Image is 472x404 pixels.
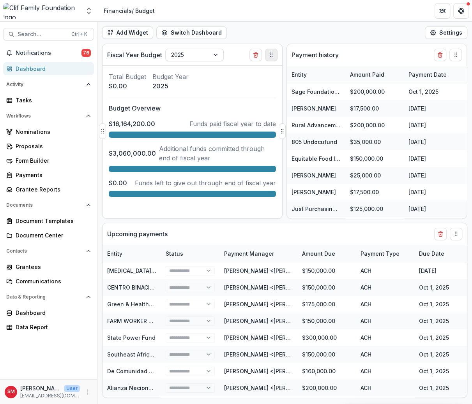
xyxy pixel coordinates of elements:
[356,296,414,313] div: ACH
[20,384,61,392] p: [PERSON_NAME]
[109,72,146,81] p: Total Budget
[356,262,414,279] div: ACH
[249,49,262,61] button: Delete card
[109,149,156,158] p: $3,060,000.00
[345,100,404,117] div: $17,500.00
[224,317,293,325] div: [PERSON_NAME] <[PERSON_NAME][EMAIL_ADDRESS][DOMAIN_NAME]>
[3,306,94,319] a: Dashboard
[159,144,276,163] p: Additional funds committed through end of fiscal year
[102,26,153,39] button: Add Widget
[83,387,92,397] button: More
[3,110,94,122] button: Open Workflows
[453,3,469,19] button: Get Help
[16,156,88,165] div: Form Builder
[3,214,94,227] a: Document Templates
[107,284,289,291] a: CENTRO BINACIONAL PARA EL DESARROLLO INDIGENA OAXAQUENO
[292,172,336,179] a: [PERSON_NAME]
[297,245,356,262] div: Amount Due
[356,346,414,363] div: ACH
[224,267,293,275] div: [PERSON_NAME] <[PERSON_NAME][EMAIL_ADDRESS][DOMAIN_NAME]>
[292,50,339,60] p: Payment history
[64,385,80,392] p: User
[3,229,94,242] a: Document Center
[219,245,297,262] div: Payment Manager
[356,313,414,329] div: ACH
[292,88,348,95] a: Sage Foundation Inc
[107,267,256,274] a: [MEDICAL_DATA] Association of [US_STATE] Inc. (FWAF)
[224,300,293,308] div: [PERSON_NAME] <[PERSON_NAME][EMAIL_ADDRESS][DOMAIN_NAME]>
[404,167,462,184] div: [DATE]
[6,202,83,208] span: Documents
[109,119,155,128] p: $16,164,200.00
[20,392,80,399] p: [EMAIL_ADDRESS][DOMAIN_NAME]
[287,66,345,83] div: Entity
[404,133,462,150] div: [DATE]
[16,171,88,179] div: Payments
[449,49,462,61] button: Drag
[16,277,88,285] div: Communications
[297,296,356,313] div: $175,000.00
[450,228,462,240] button: Drag
[404,184,462,200] div: [DATE]
[345,217,404,234] div: $17,500.00
[3,3,80,19] img: Clif Family Foundation logo
[6,294,83,300] span: Data & Reporting
[345,167,404,184] div: $25,000.00
[292,105,336,112] a: [PERSON_NAME]
[292,139,337,145] a: 805 Undocufund
[107,50,162,60] p: Fiscal Year Budget
[356,245,414,262] div: Payment Type
[103,249,127,258] div: Entity
[99,123,106,139] button: Drag
[161,245,219,262] div: Status
[101,5,158,16] nav: breadcrumb
[224,384,293,392] div: [PERSON_NAME] <[PERSON_NAME][EMAIL_ADDRESS][DOMAIN_NAME]>
[16,65,88,73] div: Dashboard
[7,389,15,394] div: Sierra Martinez
[161,249,188,258] div: Status
[16,231,88,239] div: Document Center
[156,26,227,39] button: Switch Dashboard
[404,70,451,79] div: Payment Date
[297,249,340,258] div: Amount Due
[434,49,446,61] button: Delete card
[16,50,81,56] span: Notifications
[224,334,293,342] div: [PERSON_NAME] <[PERSON_NAME][EMAIL_ADDRESS][DOMAIN_NAME]>
[6,113,83,119] span: Workflows
[107,229,168,239] p: Upcoming payments
[404,83,462,100] div: Oct 1, 2025
[107,385,208,391] a: Alianza Nacional De Campesinas Inc
[16,142,88,150] div: Proposals
[3,28,94,40] button: Search...
[404,66,462,83] div: Payment Date
[219,249,279,258] div: Payment Manager
[3,260,94,273] a: Grantees
[434,228,447,240] button: Delete card
[414,249,449,258] div: Due Date
[6,248,83,254] span: Contacts
[189,119,276,128] p: Funds paid fiscal year to date
[107,318,205,324] a: FARM WORKER ADVOCACY PROJECT
[107,368,185,374] a: De Comunidad a Comunidad
[109,104,276,113] p: Budget Overview
[356,279,414,296] div: ACH
[3,62,94,75] a: Dashboard
[3,321,94,334] a: Data Report
[435,3,450,19] button: Partners
[224,283,293,292] div: [PERSON_NAME] <[PERSON_NAME][EMAIL_ADDRESS][DOMAIN_NAME]>
[152,72,189,81] p: Budget Year
[297,363,356,379] div: $160,000.00
[3,140,94,153] a: Proposals
[345,66,404,83] div: Amount Paid
[265,49,278,61] button: Drag
[107,351,254,358] a: Southeast African American Farmers Organic Network
[404,117,462,133] div: [DATE]
[6,82,83,87] span: Activity
[3,183,94,196] a: Grantee Reports
[81,49,91,57] span: 76
[345,70,389,79] div: Amount Paid
[297,379,356,396] div: $200,000.00
[345,184,404,200] div: $17,500.00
